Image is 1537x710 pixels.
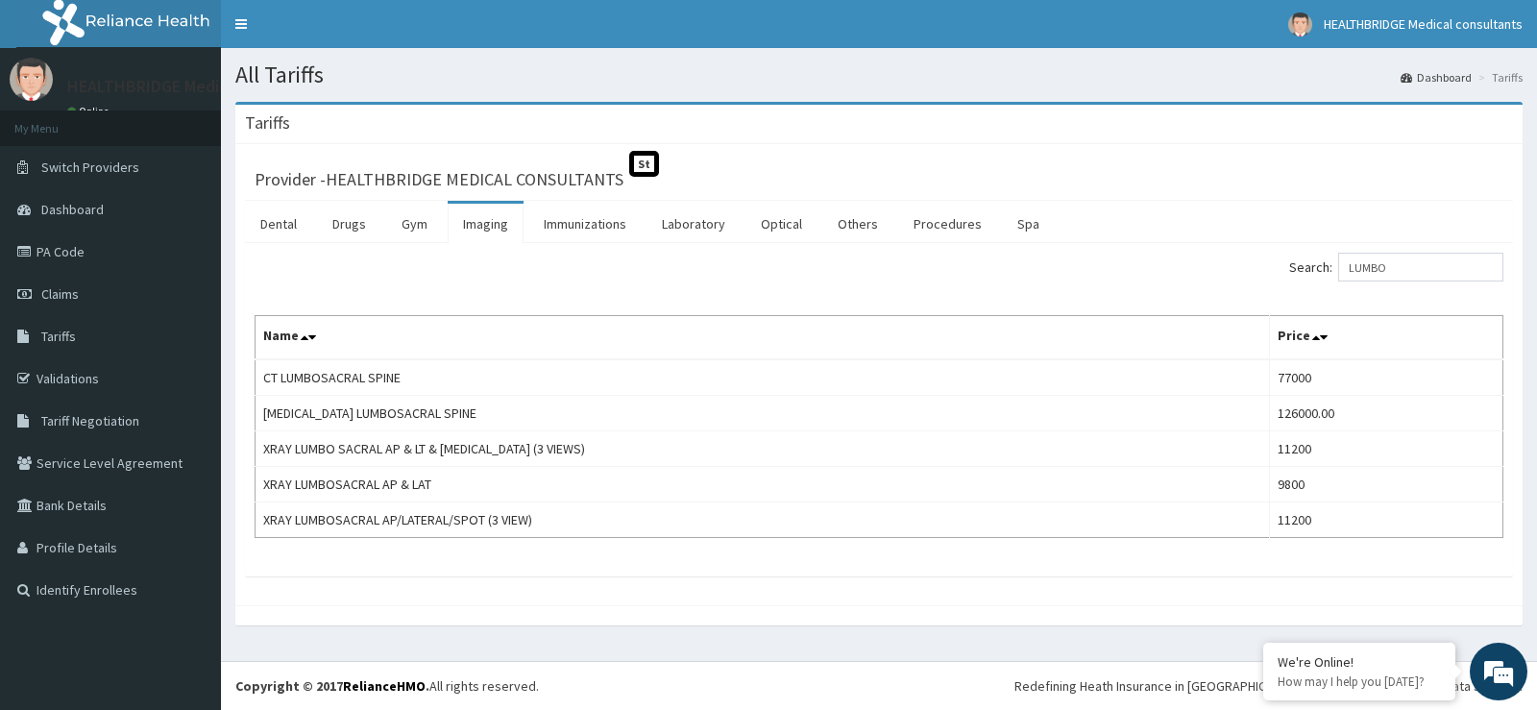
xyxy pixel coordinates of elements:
a: Dashboard [1401,69,1472,86]
span: HEALTHBRIDGE Medical consultants [1324,15,1523,33]
td: 9800 [1270,467,1503,502]
textarea: Type your message and hit 'Enter' [10,491,366,558]
span: Claims [41,285,79,303]
td: 126000.00 [1270,396,1503,431]
a: Laboratory [647,204,741,244]
td: XRAY LUMBO SACRAL AP & LT & [MEDICAL_DATA] (3 VIEWS) [256,431,1270,467]
div: Chat with us now [100,108,323,133]
h3: Tariffs [245,114,290,132]
td: 77000 [1270,359,1503,396]
a: Imaging [448,204,524,244]
p: How may I help you today? [1278,673,1441,690]
td: 11200 [1270,502,1503,538]
img: User Image [1288,12,1312,37]
footer: All rights reserved. [221,661,1537,710]
div: We're Online! [1278,653,1441,671]
strong: Copyright © 2017 . [235,677,429,695]
li: Tariffs [1474,69,1523,86]
div: Redefining Heath Insurance in [GEOGRAPHIC_DATA] using Telemedicine and Data Science! [1014,676,1523,696]
td: CT LUMBOSACRAL SPINE [256,359,1270,396]
a: Drugs [317,204,381,244]
th: Name [256,316,1270,360]
img: d_794563401_company_1708531726252_794563401 [36,96,78,144]
a: Online [67,105,113,118]
h3: Provider - HEALTHBRIDGE MEDICAL CONSULTANTS [255,171,623,188]
span: Tariff Negotiation [41,412,139,429]
h1: All Tariffs [235,62,1523,87]
span: Switch Providers [41,159,139,176]
span: St [629,151,659,177]
span: Tariffs [41,328,76,345]
input: Search: [1338,253,1503,282]
label: Search: [1289,253,1503,282]
td: XRAY LUMBOSACRAL AP/LATERAL/SPOT (3 VIEW) [256,502,1270,538]
td: XRAY LUMBOSACRAL AP & LAT [256,467,1270,502]
p: HEALTHBRIDGE Medical consultants [67,78,335,95]
a: RelianceHMO [343,677,426,695]
td: 11200 [1270,431,1503,467]
a: Spa [1002,204,1055,244]
a: Procedures [898,204,997,244]
span: Dashboard [41,201,104,218]
img: User Image [10,58,53,101]
a: Optical [745,204,817,244]
th: Price [1270,316,1503,360]
a: Gym [386,204,443,244]
span: We're online! [111,225,265,419]
a: Others [822,204,893,244]
td: [MEDICAL_DATA] LUMBOSACRAL SPINE [256,396,1270,431]
a: Dental [245,204,312,244]
a: Immunizations [528,204,642,244]
div: Minimize live chat window [315,10,361,56]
